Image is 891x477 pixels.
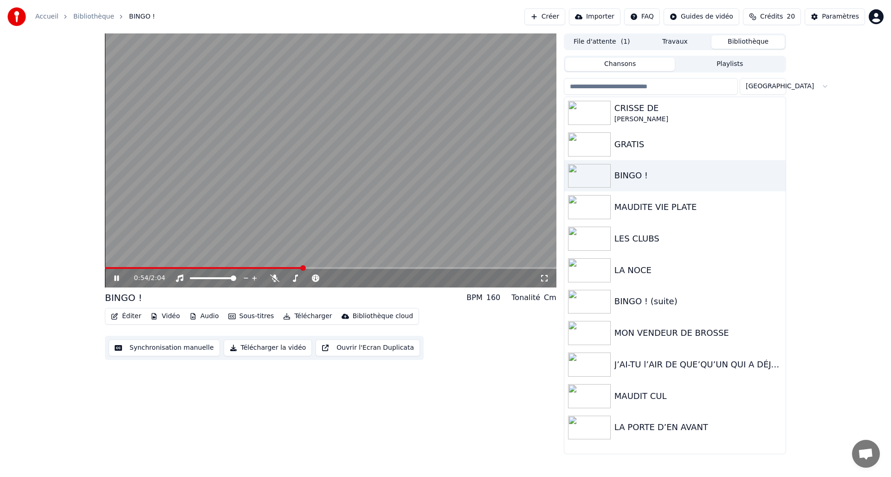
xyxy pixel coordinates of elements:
div: 160 [486,292,501,303]
div: GRATIS [614,138,782,151]
div: CRISSE DE [614,102,782,115]
div: Cm [544,292,556,303]
div: Tonalité [511,292,540,303]
button: Travaux [639,35,712,49]
button: Chansons [565,58,675,71]
button: Ouvrir l'Ecran Duplicata [316,340,420,356]
div: BINGO ! [614,169,782,182]
div: J’AI-TU l’AIR DE QUE’QU’UN QUI A DÉJÀ GAGNÉ QUEL’QU’CHOSE [614,358,782,371]
span: BINGO ! [129,12,155,21]
div: MON VENDEUR DE BROSSE [614,327,782,340]
button: Sous-titres [225,310,278,323]
div: Bibliothèque cloud [353,312,413,321]
button: FAQ [624,8,660,25]
div: BINGO ! [105,291,142,304]
div: LA PORTE D’EN AVANT [614,421,782,434]
span: ( 1 ) [621,37,630,46]
span: Crédits [760,12,783,21]
div: / [134,274,156,283]
div: MAUDIT CUL [614,390,782,403]
button: Synchronisation manuelle [109,340,220,356]
nav: breadcrumb [35,12,155,21]
button: Télécharger [279,310,336,323]
button: Playlists [675,58,785,71]
button: Éditer [107,310,145,323]
span: 20 [787,12,795,21]
button: Créer [524,8,565,25]
div: [PERSON_NAME] [614,115,782,124]
button: Vidéo [147,310,183,323]
a: Accueil [35,12,58,21]
button: Guides de vidéo [664,8,739,25]
button: Audio [186,310,223,323]
span: [GEOGRAPHIC_DATA] [746,82,814,91]
button: Paramètres [805,8,865,25]
div: LES CLUBS [614,232,782,245]
button: Bibliothèque [711,35,785,49]
span: 0:54 [134,274,148,283]
button: Télécharger la vidéo [224,340,312,356]
div: Paramètres [822,12,859,21]
button: Importer [569,8,620,25]
button: Crédits20 [743,8,801,25]
div: BPM [466,292,482,303]
button: File d'attente [565,35,639,49]
span: 2:04 [151,274,165,283]
div: MAUDITE VIE PLATE [614,201,782,214]
a: Ouvrir le chat [852,440,880,468]
div: BINGO ! (suite) [614,295,782,308]
img: youka [7,7,26,26]
div: LA NOCE [614,264,782,277]
a: Bibliothèque [73,12,114,21]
